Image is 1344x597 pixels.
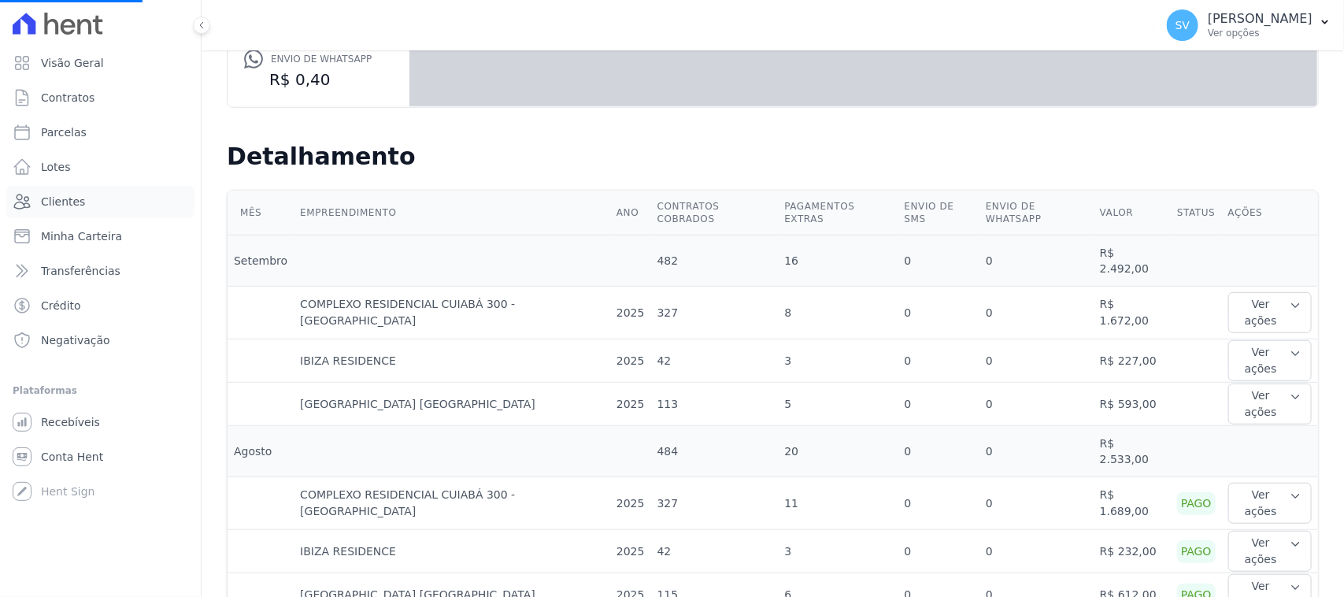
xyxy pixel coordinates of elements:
[898,426,979,477] td: 0
[651,339,779,383] td: 42
[778,191,898,235] th: Pagamentos extras
[778,530,898,573] td: 3
[6,186,194,217] a: Clientes
[13,381,188,400] div: Plataformas
[1094,477,1171,530] td: R$ 1.689,00
[979,383,1094,426] td: 0
[610,383,651,426] td: 2025
[1094,339,1171,383] td: R$ 227,00
[294,530,610,573] td: IBIZA RESIDENCE
[6,221,194,252] a: Minha Carteira
[294,339,610,383] td: IBIZA RESIDENCE
[979,477,1094,530] td: 0
[1094,426,1171,477] td: R$ 2.533,00
[651,287,779,339] td: 327
[610,191,651,235] th: Ano
[294,383,610,426] td: [GEOGRAPHIC_DATA] [GEOGRAPHIC_DATA]
[778,235,898,287] td: 16
[41,414,100,430] span: Recebíveis
[778,477,898,530] td: 11
[6,324,194,356] a: Negativação
[898,530,979,573] td: 0
[1171,191,1222,235] th: Status
[778,426,898,477] td: 20
[41,194,85,210] span: Clientes
[294,287,610,339] td: COMPLEXO RESIDENCIAL CUIABÁ 300 - [GEOGRAPHIC_DATA]
[651,530,779,573] td: 42
[6,117,194,148] a: Parcelas
[41,228,122,244] span: Minha Carteira
[1094,191,1171,235] th: Valor
[1094,383,1171,426] td: R$ 593,00
[778,339,898,383] td: 3
[778,383,898,426] td: 5
[651,235,779,287] td: 482
[294,477,610,530] td: COMPLEXO RESIDENCIAL CUIABÁ 300 - [GEOGRAPHIC_DATA]
[1228,384,1312,425] button: Ver ações
[610,287,651,339] td: 2025
[898,191,979,235] th: Envio de SMS
[41,55,104,71] span: Visão Geral
[41,90,94,106] span: Contratos
[244,69,394,91] dd: R$ 0,40
[41,332,110,348] span: Negativação
[1208,11,1313,27] p: [PERSON_NAME]
[6,82,194,113] a: Contratos
[610,477,651,530] td: 2025
[651,426,779,477] td: 484
[898,235,979,287] td: 0
[898,339,979,383] td: 0
[227,143,1319,171] h2: Detalhamento
[6,255,194,287] a: Transferências
[1222,191,1318,235] th: Ações
[979,287,1094,339] td: 0
[294,191,610,235] th: Empreendimento
[979,426,1094,477] td: 0
[1154,3,1344,47] button: SV [PERSON_NAME] Ver opções
[6,290,194,321] a: Crédito
[1228,483,1312,524] button: Ver ações
[41,298,81,313] span: Crédito
[1228,531,1312,572] button: Ver ações
[228,235,294,287] td: Setembro
[979,339,1094,383] td: 0
[6,406,194,438] a: Recebíveis
[898,383,979,426] td: 0
[651,191,779,235] th: Contratos cobrados
[778,287,898,339] td: 8
[41,449,103,465] span: Conta Hent
[6,47,194,79] a: Visão Geral
[1208,27,1313,39] p: Ver opções
[898,287,979,339] td: 0
[979,191,1094,235] th: Envio de Whatsapp
[979,235,1094,287] td: 0
[228,191,294,235] th: Mês
[271,51,372,67] span: Envio de Whatsapp
[1177,540,1216,563] div: Pago
[979,530,1094,573] td: 0
[1228,340,1312,381] button: Ver ações
[6,441,194,473] a: Conta Hent
[1094,235,1171,287] td: R$ 2.492,00
[1176,20,1190,31] span: SV
[6,151,194,183] a: Lotes
[41,124,87,140] span: Parcelas
[228,426,294,477] td: Agosto
[1094,287,1171,339] td: R$ 1.672,00
[610,530,651,573] td: 2025
[610,339,651,383] td: 2025
[651,383,779,426] td: 113
[1228,292,1312,333] button: Ver ações
[1094,530,1171,573] td: R$ 232,00
[651,477,779,530] td: 327
[1177,492,1216,515] div: Pago
[41,159,71,175] span: Lotes
[41,263,120,279] span: Transferências
[898,477,979,530] td: 0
